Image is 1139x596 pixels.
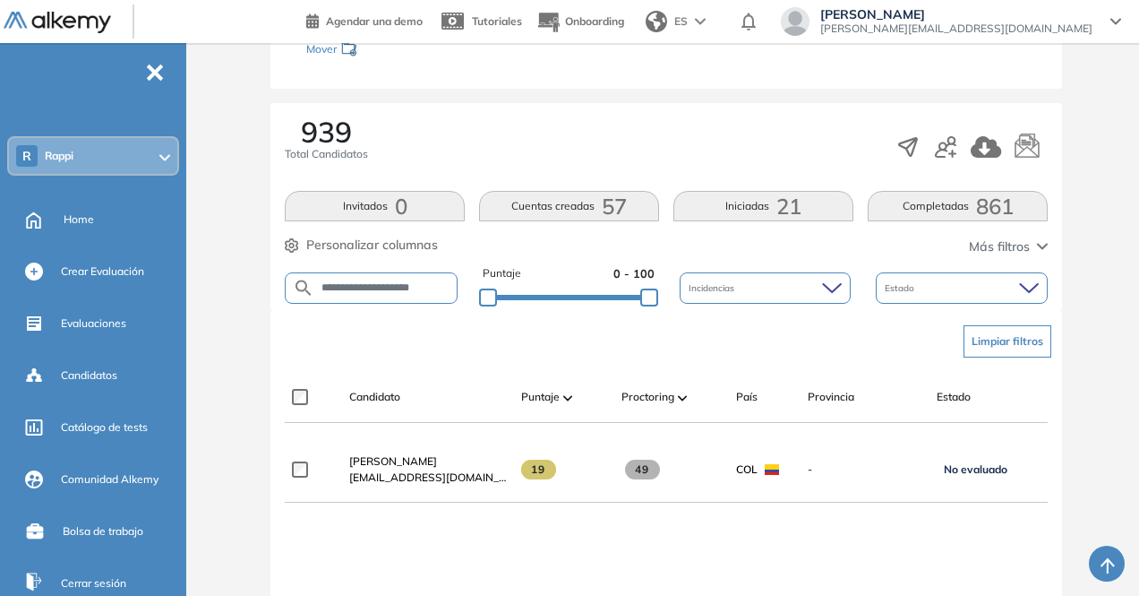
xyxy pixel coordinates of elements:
button: Personalizar columnas [285,236,438,255]
span: Incidencias [689,281,738,295]
span: Personalizar columnas [306,236,438,255]
span: [EMAIL_ADDRESS][DOMAIN_NAME] [349,470,507,486]
button: Iniciadas21 [673,191,853,221]
span: Más filtros [969,238,1030,256]
button: Cuentas creadas57 [479,191,659,221]
span: 939 [301,117,352,146]
button: Limpiar filtros [963,325,1051,358]
span: Onboarding [565,14,624,28]
span: 49 [625,460,660,479]
span: Catálogo de tests [61,419,148,436]
button: Onboarding [536,3,624,41]
a: Agendar una demo [306,9,423,30]
button: Más filtros [969,238,1048,256]
span: Puntaje [483,265,521,282]
img: COL [765,464,779,475]
img: [missing "en.ARROW_ALT" translation] [563,395,572,401]
span: 0 - 100 [613,265,655,282]
span: 19 [521,460,556,479]
span: Bolsa de trabajo [63,523,143,540]
img: SEARCH_ALT [293,277,314,299]
span: Agendar una demo [326,14,423,28]
img: [missing "en.ARROW_ALT" translation] [678,395,687,401]
span: [PERSON_NAME] [820,7,1092,22]
span: No evaluado [944,462,1007,477]
span: Proctoring [621,389,674,405]
span: Cerrar sesión [61,575,126,592]
span: Home [64,212,94,228]
a: [PERSON_NAME] [349,453,507,470]
img: Logo [4,12,111,34]
span: Estado [937,389,971,405]
button: Completadas861 [868,191,1048,221]
span: Comunidad Alkemy [61,471,158,488]
span: Rappi [45,149,73,163]
div: Estado [876,272,1048,304]
span: País [736,389,758,405]
span: [PERSON_NAME][EMAIL_ADDRESS][DOMAIN_NAME] [820,22,1092,36]
span: Candidato [349,389,400,405]
img: arrow [695,18,706,25]
img: world [646,11,667,32]
span: Puntaje [521,389,560,405]
span: R [22,149,31,163]
div: Incidencias [680,272,852,304]
span: Provincia [808,389,854,405]
span: [PERSON_NAME] [349,454,437,468]
button: Invitados0 [285,191,465,221]
span: Candidatos [61,367,117,384]
span: Total Candidatos [285,146,368,162]
span: Estado [885,281,918,295]
span: Crear Evaluación [61,263,144,280]
span: - [808,462,922,478]
div: Mover [306,34,485,67]
span: ES [674,13,688,30]
span: COL [736,462,758,478]
span: Tutoriales [472,14,522,28]
span: Evaluaciones [61,315,126,332]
